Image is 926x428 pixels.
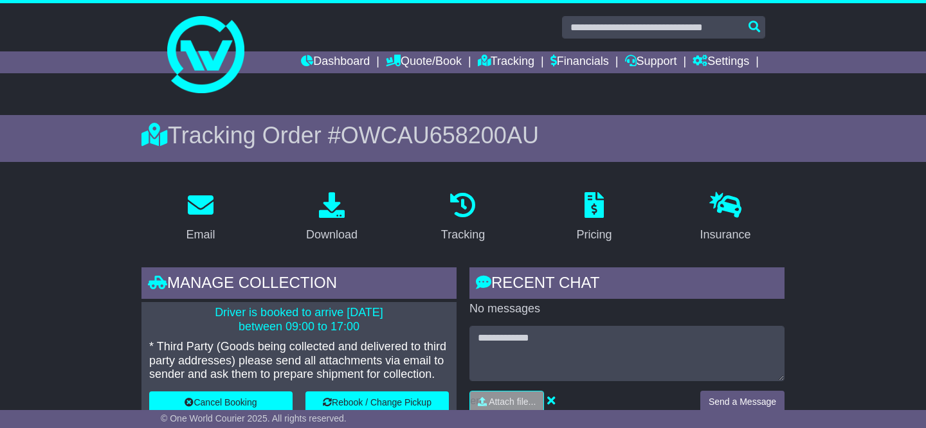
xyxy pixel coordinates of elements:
[186,226,215,244] div: Email
[301,51,370,73] a: Dashboard
[550,51,609,73] a: Financials
[693,51,749,73] a: Settings
[305,391,449,414] button: Rebook / Change Pickup
[298,188,366,248] a: Download
[149,306,449,334] p: Driver is booked to arrive [DATE] between 09:00 to 17:00
[341,122,539,148] span: OWCAU658200AU
[177,188,223,248] a: Email
[625,51,677,73] a: Support
[141,121,785,149] div: Tracking Order #
[691,188,759,248] a: Insurance
[441,226,485,244] div: Tracking
[149,340,449,382] p: * Third Party (Goods being collected and delivered to third party addresses) please send all atta...
[700,391,785,413] button: Send a Message
[469,302,785,316] p: No messages
[478,51,534,73] a: Tracking
[568,188,620,248] a: Pricing
[700,226,750,244] div: Insurance
[306,226,358,244] div: Download
[386,51,462,73] a: Quote/Book
[576,226,612,244] div: Pricing
[433,188,493,248] a: Tracking
[469,267,785,302] div: RECENT CHAT
[161,413,347,424] span: © One World Courier 2025. All rights reserved.
[149,391,293,414] button: Cancel Booking
[141,267,457,302] div: Manage collection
